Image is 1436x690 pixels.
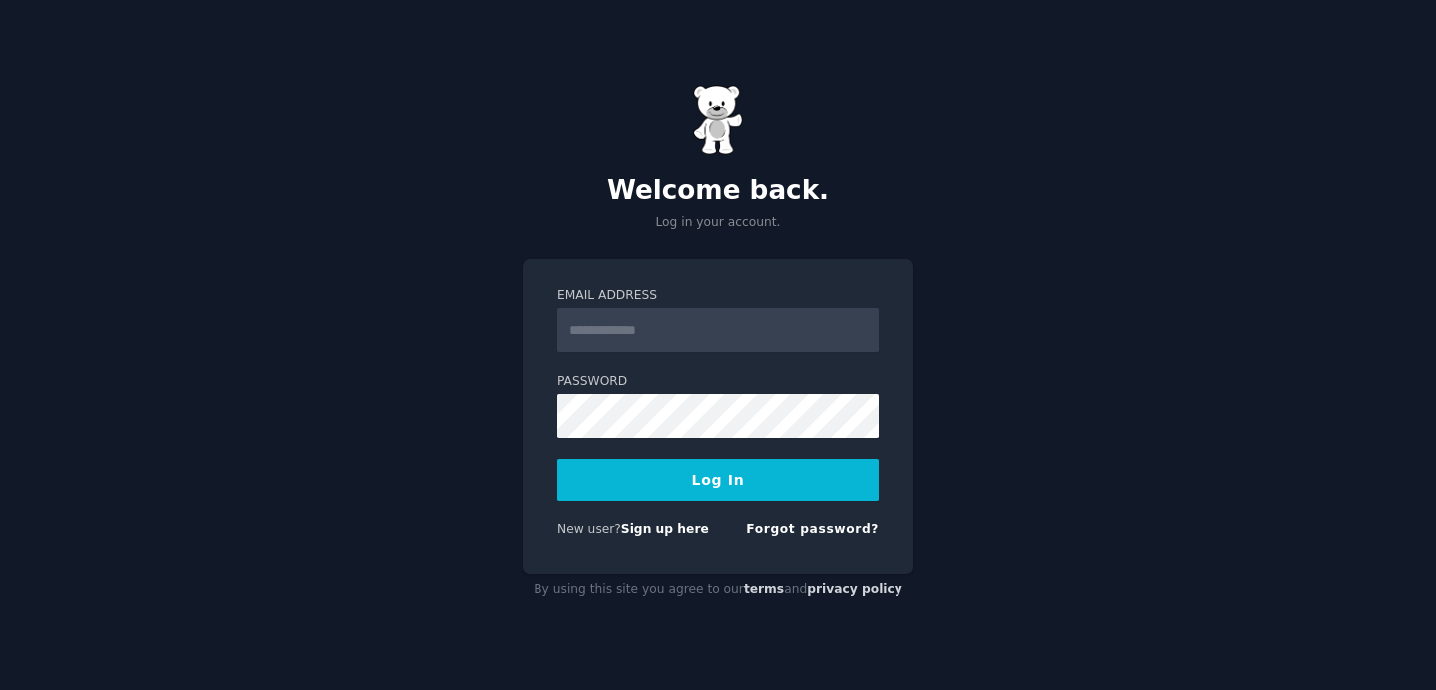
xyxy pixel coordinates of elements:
[557,287,879,305] label: Email Address
[693,85,743,155] img: Gummy Bear
[523,574,913,606] div: By using this site you agree to our and
[746,522,879,536] a: Forgot password?
[807,582,902,596] a: privacy policy
[523,214,913,232] p: Log in your account.
[557,373,879,391] label: Password
[557,459,879,501] button: Log In
[557,522,621,536] span: New user?
[744,582,784,596] a: terms
[621,522,709,536] a: Sign up here
[523,175,913,207] h2: Welcome back.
